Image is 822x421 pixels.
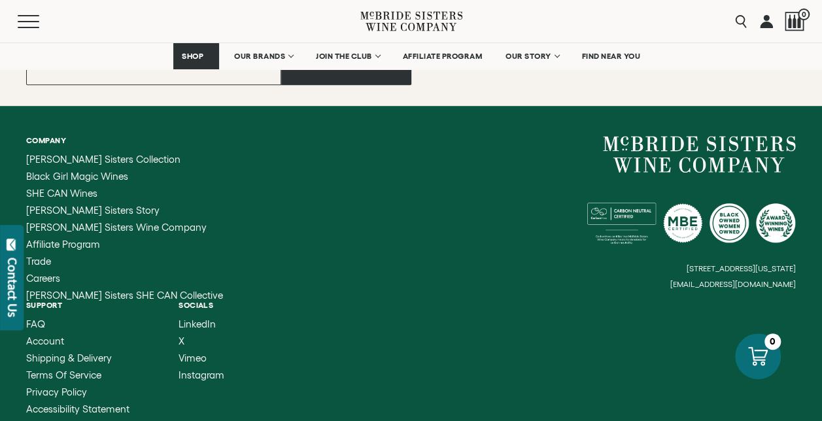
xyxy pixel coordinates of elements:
a: LinkedIn [179,319,224,329]
span: JOIN THE CLUB [316,52,372,61]
a: SHOP [173,43,219,69]
span: Terms of Service [26,369,101,380]
span: LinkedIn [179,318,216,329]
a: FAQ [26,319,129,329]
a: X [179,336,224,346]
span: Instagram [179,369,224,380]
span: [PERSON_NAME] Sisters SHE CAN Collective [26,290,223,301]
a: AFFILIATE PROGRAM [394,43,491,69]
span: 0 [798,8,810,20]
a: FIND NEAR YOU [574,43,649,69]
span: OUR BRANDS [234,52,285,61]
span: [PERSON_NAME] Sisters Story [26,205,160,216]
a: Vimeo [179,353,224,363]
span: SHE CAN Wines [26,188,97,199]
a: McBride Sisters Story [26,205,223,216]
a: McBride Sisters SHE CAN Collective [26,290,223,301]
span: [PERSON_NAME] Sisters Wine Company [26,222,207,233]
span: Affiliate Program [26,239,100,250]
div: Contact Us [6,258,19,317]
span: Careers [26,273,60,284]
span: Vimeo [179,352,207,363]
span: FIND NEAR YOU [582,52,641,61]
a: Shipping & Delivery [26,353,129,363]
a: Trade [26,256,223,267]
a: Affiliate Program [26,239,223,250]
a: Privacy Policy [26,387,129,397]
a: Account [26,336,129,346]
a: OUR STORY [497,43,567,69]
small: [STREET_ADDRESS][US_STATE] [687,264,796,273]
a: McBride Sisters Wine Company [26,222,223,233]
a: Accessibility Statement [26,404,129,414]
span: [PERSON_NAME] Sisters Collection [26,154,180,165]
a: Careers [26,273,223,284]
span: Trade [26,256,51,267]
a: McBride Sisters Collection [26,154,223,165]
span: Accessibility Statement [26,403,129,414]
span: X [179,335,184,346]
span: Privacy Policy [26,386,87,397]
span: SHOP [182,52,204,61]
a: McBride Sisters Wine Company [603,136,796,173]
a: Instagram [179,370,224,380]
small: [EMAIL_ADDRESS][DOMAIN_NAME] [670,280,796,289]
a: Black Girl Magic Wines [26,171,223,182]
button: Mobile Menu Trigger [18,15,65,28]
span: AFFILIATE PROGRAM [403,52,483,61]
div: 0 [764,333,781,350]
span: Account [26,335,64,346]
span: Black Girl Magic Wines [26,171,128,182]
a: OUR BRANDS [226,43,301,69]
span: OUR STORY [505,52,551,61]
a: JOIN THE CLUB [307,43,388,69]
a: Terms of Service [26,370,129,380]
span: Shipping & Delivery [26,352,112,363]
a: SHE CAN Wines [26,188,223,199]
span: FAQ [26,318,45,329]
